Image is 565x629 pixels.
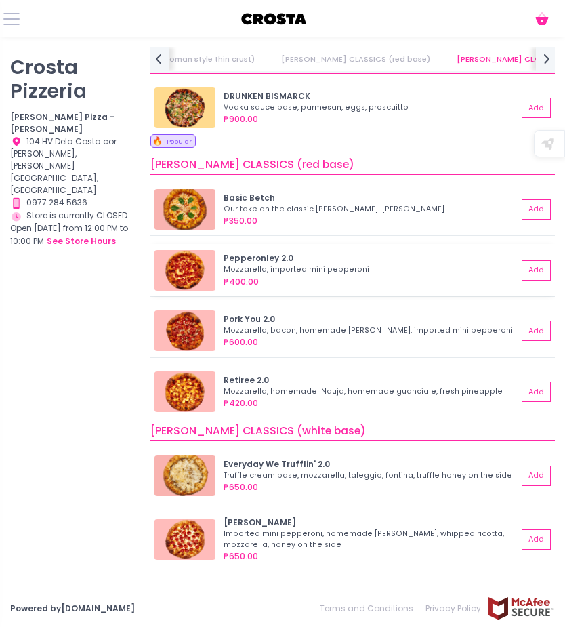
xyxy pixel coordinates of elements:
div: DRUNKEN BISMARCK [224,90,518,102]
p: Crosta Pizzeria [10,56,133,103]
div: Basic Betch [224,192,518,204]
div: 104 HV Dela Costa cor [PERSON_NAME], [PERSON_NAME][GEOGRAPHIC_DATA], [GEOGRAPHIC_DATA] [10,136,133,197]
img: mcafee-secure [487,596,555,620]
div: ₱350.00 [224,215,518,227]
img: Pork You 2.0 [154,310,215,351]
button: Add [522,260,551,281]
div: Store is currently CLOSED. Open [DATE] from 12:00 PM to 10:00 PM [10,209,133,248]
img: Roni Salciccia [154,519,215,560]
div: Retiree 2.0 [224,374,518,386]
img: DRUNKEN BISMARCK [154,87,215,128]
img: Pepperonley 2.0 [154,250,215,291]
a: [PERSON_NAME] CLASSICS (red base) [269,47,442,71]
a: Privacy Policy [419,596,487,621]
button: Add [522,529,551,550]
div: ₱400.00 [224,276,518,288]
span: [PERSON_NAME] CLASSICS (red base) [150,157,354,171]
div: Truffle cream base, mozzarella, taleggio, fontina, truffle honey on the side [224,470,514,481]
div: Mozzarella, bacon, homemade [PERSON_NAME], imported mini pepperoni [224,325,514,336]
button: see store hours [46,235,117,248]
div: ₱420.00 [224,397,518,409]
button: Add [522,382,551,402]
div: ₱650.00 [224,550,518,563]
span: 🔥 [152,135,163,146]
button: Add [522,98,551,118]
button: Add [522,466,551,486]
div: ₱600.00 [224,336,518,348]
img: Basic Betch [154,189,215,230]
div: Vodka sauce base, parmesan, eggs, proscuitto [224,102,514,113]
div: Pepperonley 2.0 [224,252,518,264]
a: TONDA ROMANA (Roman style thin crust) [82,47,267,71]
img: Everyday We Trufflin' 2.0 [154,455,215,496]
img: Retiree 2.0 [154,371,215,412]
div: Mozzarella, imported mini pepperoni [224,264,514,275]
div: Mozzarella, homemade 'Nduja, homemade guanciale, fresh pineapple [224,386,514,397]
span: [PERSON_NAME] CLASSICS (white base) [150,424,366,438]
div: ₱900.00 [224,113,518,125]
a: Powered by[DOMAIN_NAME] [10,603,135,614]
div: Imported mini pepperoni, homemade [PERSON_NAME], whipped ricotta, mozzarella, honey on the side [224,529,514,550]
div: Our take on the classic [PERSON_NAME]! [PERSON_NAME] [224,204,514,215]
div: Everyday We Trufflin' 2.0 [224,458,518,470]
b: [PERSON_NAME] Pizza - [PERSON_NAME] [10,111,114,135]
img: logo [240,9,308,29]
div: Pork You 2.0 [224,313,518,325]
button: Add [522,199,551,220]
div: [PERSON_NAME] [224,516,518,529]
div: 0977 284 5636 [10,197,133,209]
a: Terms and Conditions [320,596,419,621]
span: Popular [167,137,192,146]
button: Add [522,321,551,341]
div: ₱650.00 [224,481,518,493]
